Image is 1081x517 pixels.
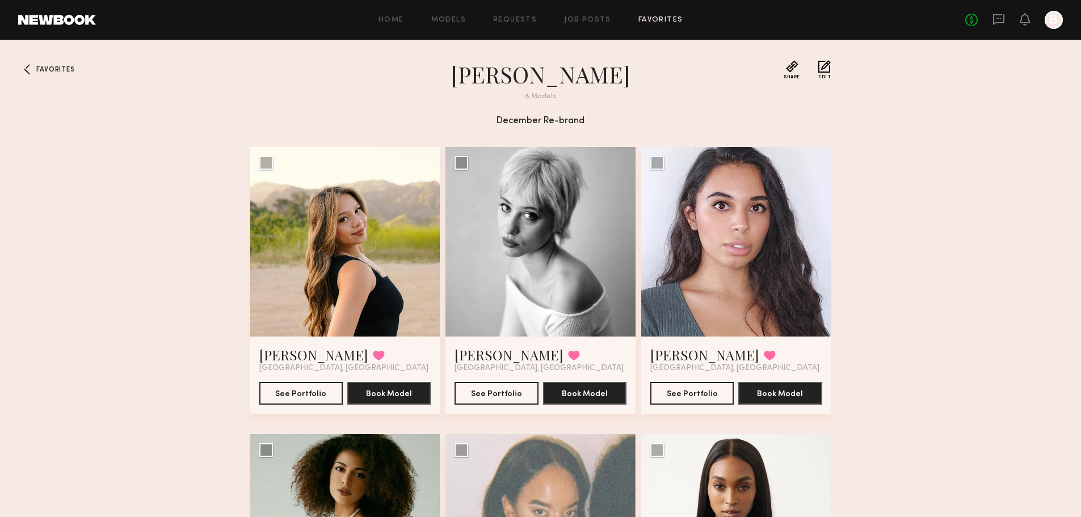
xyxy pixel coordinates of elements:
[650,382,734,405] button: See Portfolio
[337,93,745,100] div: 8 Models
[347,388,431,398] a: Book Model
[738,388,822,398] a: Book Model
[431,16,466,24] a: Models
[455,364,624,373] span: [GEOGRAPHIC_DATA], [GEOGRAPHIC_DATA]
[337,114,745,129] div: December Re-brand
[455,382,538,405] button: See Portfolio
[259,364,428,373] span: [GEOGRAPHIC_DATA], [GEOGRAPHIC_DATA]
[818,60,831,79] button: Edit
[564,16,611,24] a: Job Posts
[493,16,537,24] a: Requests
[36,66,74,73] span: Favorites
[784,60,800,79] button: Share
[650,364,819,373] span: [GEOGRAPHIC_DATA], [GEOGRAPHIC_DATA]
[378,16,404,24] a: Home
[18,60,36,78] a: Favorites
[738,382,822,405] button: Book Model
[784,75,800,79] span: Share
[543,382,626,405] button: Book Model
[650,346,759,364] a: [PERSON_NAME]
[259,346,368,364] a: [PERSON_NAME]
[259,382,343,405] button: See Portfolio
[347,382,431,405] button: Book Model
[543,388,626,398] a: Book Model
[337,60,745,89] h1: [PERSON_NAME]
[818,75,831,79] span: Edit
[638,16,683,24] a: Favorites
[1045,11,1063,29] a: B
[455,346,563,364] a: [PERSON_NAME]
